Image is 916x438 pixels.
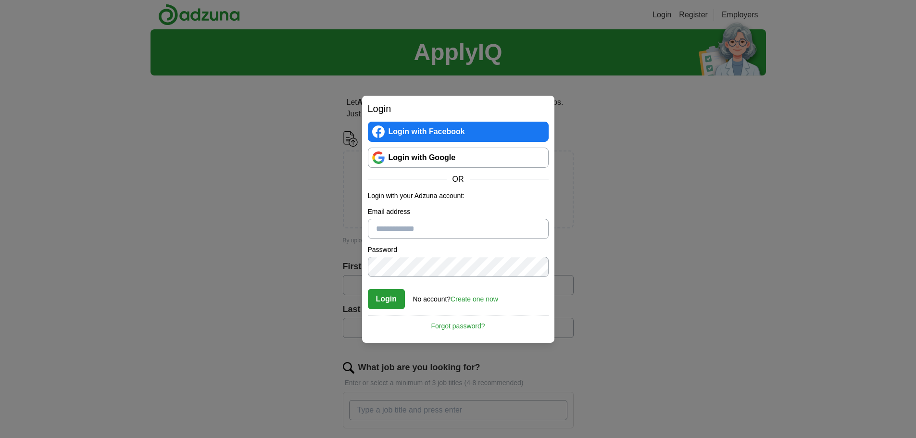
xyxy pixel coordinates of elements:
button: Login [368,289,405,309]
p: Login with your Adzuna account: [368,191,549,201]
label: Email address [368,207,549,217]
a: Login with Facebook [368,122,549,142]
a: Create one now [451,295,498,303]
h2: Login [368,101,549,116]
div: No account? [413,288,498,304]
label: Password [368,245,549,255]
span: OR [447,174,470,185]
a: Forgot password? [368,315,549,331]
a: Login with Google [368,148,549,168]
